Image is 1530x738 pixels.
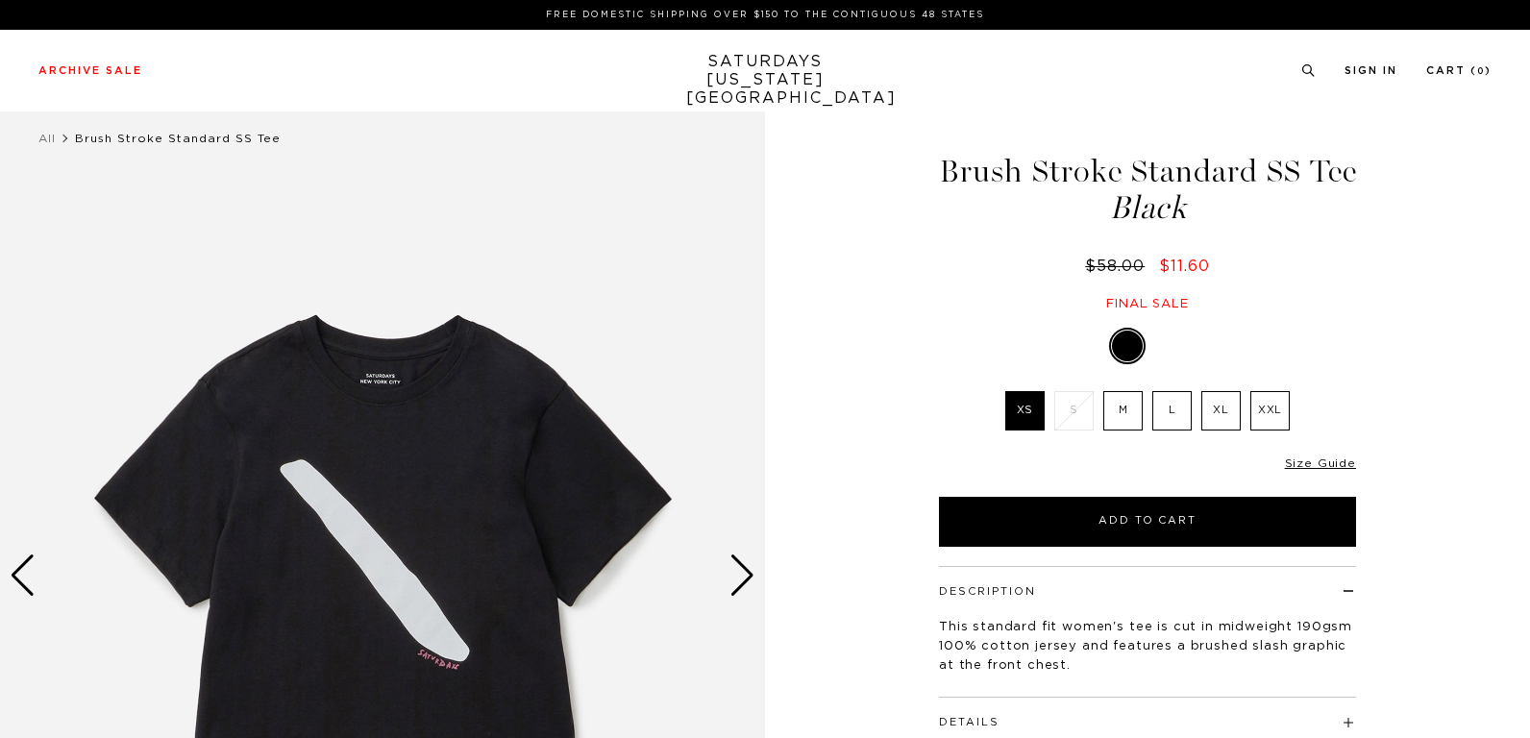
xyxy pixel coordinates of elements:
[939,618,1356,676] p: This standard fit women's tee is cut in midweight 190gsm 100% cotton jersey and features a brushe...
[10,554,36,597] div: Previous slide
[46,8,1484,22] p: FREE DOMESTIC SHIPPING OVER $150 TO THE CONTIGUOUS 48 STATES
[1285,457,1356,469] a: Size Guide
[729,554,755,597] div: Next slide
[1250,391,1290,430] label: XXL
[686,53,845,108] a: SATURDAYS[US_STATE][GEOGRAPHIC_DATA]
[1085,258,1152,274] del: $58.00
[1426,65,1492,76] a: Cart (0)
[1103,391,1143,430] label: M
[936,296,1359,312] div: Final sale
[936,156,1359,224] h1: Brush Stroke Standard SS Tee
[38,65,142,76] a: Archive Sale
[1005,391,1045,430] label: XS
[939,586,1036,597] button: Description
[939,497,1356,547] button: Add to Cart
[1345,65,1397,76] a: Sign In
[1159,258,1210,274] span: $11.60
[75,133,281,144] span: Brush Stroke Standard SS Tee
[939,717,999,727] button: Details
[38,133,56,144] a: All
[1152,391,1192,430] label: L
[936,192,1359,224] span: Black
[1477,67,1485,76] small: 0
[1201,391,1241,430] label: XL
